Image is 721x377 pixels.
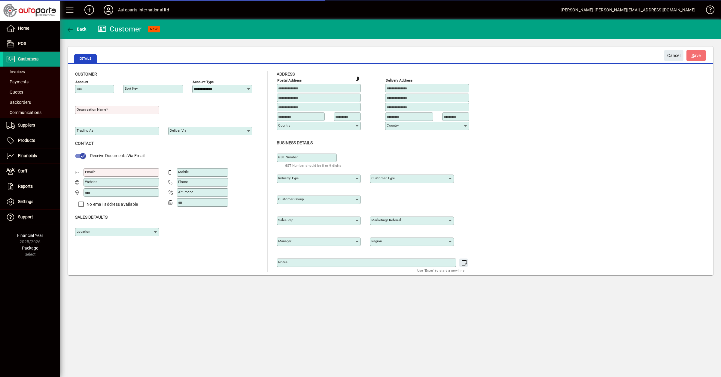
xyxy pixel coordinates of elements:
label: No email address available [85,201,138,207]
span: Business details [277,140,313,145]
mat-label: Customer type [371,176,395,180]
mat-label: Marketing/ Referral [371,218,401,222]
mat-hint: GST Number should be 8 or 9 digits [285,162,342,169]
span: Address [277,72,295,76]
mat-label: Country [278,123,290,127]
span: NEW [150,27,158,31]
span: Support [18,214,33,219]
span: Customer [75,72,97,76]
span: Package [22,246,38,250]
mat-label: Alt Phone [178,190,193,194]
a: Quotes [3,87,60,97]
span: Staff [18,169,27,173]
mat-label: Industry type [278,176,299,180]
span: Backorders [6,100,31,105]
mat-label: Trading as [77,128,93,133]
div: Customer [98,24,142,34]
span: Products [18,138,35,143]
button: Back [65,24,88,34]
span: ave [692,51,701,61]
span: Back [66,27,87,31]
mat-label: Mobile [178,170,189,174]
a: Reports [3,179,60,194]
mat-label: Phone [178,180,188,184]
div: Autoparts International ltd [118,5,169,15]
mat-label: Notes [278,260,287,264]
span: Details [74,54,97,63]
mat-label: Region [371,239,382,243]
span: Sales defaults [75,215,108,220]
span: POS [18,41,26,46]
a: Communications [3,107,60,118]
mat-label: GST Number [278,155,298,159]
span: Quotes [6,90,23,94]
span: S [692,53,694,58]
a: Home [3,21,60,36]
a: Products [3,133,60,148]
a: Financials [3,148,60,163]
mat-label: Deliver via [170,128,186,133]
mat-label: Location [77,229,90,234]
button: Profile [99,4,118,15]
mat-label: Email [85,170,94,174]
span: Financial Year [17,233,43,238]
mat-label: Website [85,180,97,184]
mat-hint: Use 'Enter' to start a new line [417,267,464,274]
mat-label: Sales rep [278,218,293,222]
button: Copy to Delivery address [353,74,362,83]
mat-label: Organisation name [77,107,106,112]
a: Backorders [3,97,60,107]
button: Add [80,4,99,15]
a: Knowledge Base [701,1,713,21]
mat-label: Account [75,80,88,84]
span: Invoices [6,69,25,74]
button: Cancel [664,50,683,61]
a: Staff [3,164,60,179]
span: Home [18,26,29,31]
a: POS [3,36,60,51]
mat-label: Account Type [193,80,214,84]
mat-label: Country [387,123,399,127]
a: Support [3,210,60,225]
a: Payments [3,77,60,87]
span: Settings [18,199,33,204]
mat-label: Sort key [125,86,138,91]
mat-label: Manager [278,239,291,243]
span: Suppliers [18,123,35,127]
span: Financials [18,153,37,158]
span: Communications [6,110,41,115]
span: Contact [75,141,94,146]
app-page-header-button: Back [60,24,93,34]
span: Receive Documents Via Email [90,153,145,158]
a: Invoices [3,67,60,77]
mat-label: Customer group [278,197,304,201]
span: Reports [18,184,33,189]
a: Settings [3,194,60,209]
button: Save [686,50,706,61]
span: Payments [6,79,29,84]
span: Customers [18,56,38,61]
div: [PERSON_NAME] [PERSON_NAME][EMAIL_ADDRESS][DOMAIN_NAME] [561,5,695,15]
span: Cancel [667,51,680,61]
a: Suppliers [3,118,60,133]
